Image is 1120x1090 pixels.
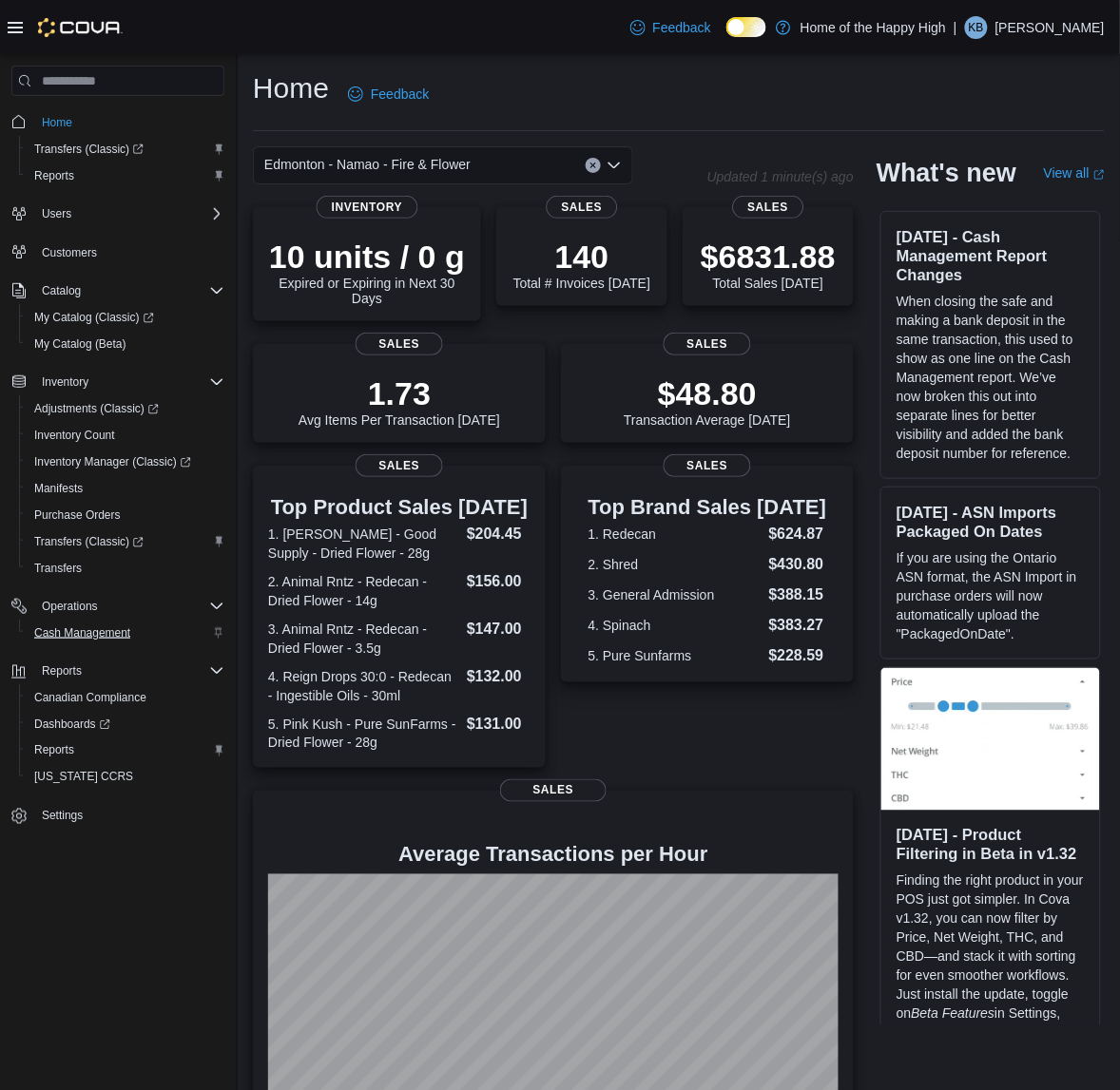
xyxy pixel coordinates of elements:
[769,644,827,667] dd: $228.59
[27,306,162,329] a: My Catalog (Classic)
[4,201,232,227] button: Users
[467,523,531,545] dd: $204.45
[42,245,97,260] span: Customers
[27,306,224,329] span: My Catalog (Classic)
[268,238,466,276] p: 10 units / 0 g
[27,557,224,580] span: Transfers
[19,422,232,449] button: Inventory Count
[19,502,232,528] button: Purchase Orders
[34,109,224,133] span: Home
[34,625,130,641] span: Cash Management
[586,158,601,173] button: Clear input
[268,844,839,867] h4: Average Transactions per Hour
[34,240,224,264] span: Customers
[589,496,827,519] h3: Top Brand Sales [DATE]
[27,450,224,473] span: Inventory Manager (Classic)
[707,169,854,184] p: Updated 1 minute(s) ago
[34,805,90,828] a: Settings
[19,737,232,764] button: Reports
[27,477,90,500] a: Manifests
[27,138,224,161] span: Transfers (Classic)
[27,530,151,553] a: Transfers (Classic)
[19,304,232,331] a: My Catalog (Classic)
[268,525,459,563] dt: 1. [PERSON_NAME] - Good Supply - Dried Flower - 28g
[19,331,232,357] button: My Catalog (Beta)
[34,241,105,264] a: Customers
[954,16,957,39] p: |
[4,593,232,620] button: Operations
[299,374,500,412] p: 1.73
[42,663,82,679] span: Reports
[664,454,751,477] span: Sales
[27,766,141,789] a: [US_STATE] CCRS
[42,283,81,298] span: Catalog
[4,369,232,395] button: Inventory
[34,690,146,705] span: Canadian Compliance
[356,454,443,477] span: Sales
[27,621,138,644] a: Cash Management
[513,238,650,276] p: 140
[27,333,224,355] span: My Catalog (Beta)
[34,804,224,828] span: Settings
[726,17,766,37] input: Dark Mode
[589,525,762,544] dt: 1. Redecan
[664,333,751,355] span: Sales
[19,395,232,422] a: Adjustments (Classic)
[268,667,459,705] dt: 4. Reign Drops 30:0 - Redecan - Ingestible Oils - 30ml
[42,206,71,221] span: Users
[268,238,466,306] div: Expired or Expiring in Next 30 Days
[27,766,224,789] span: Washington CCRS
[371,85,429,104] span: Feedback
[27,739,82,762] a: Reports
[27,424,123,447] a: Inventory Count
[19,684,232,711] button: Canadian Compliance
[624,374,791,412] p: $48.80
[19,528,232,555] a: Transfers (Classic)
[624,374,791,428] div: Transaction Average [DATE]
[34,279,88,302] button: Catalog
[34,595,106,618] button: Operations
[995,16,1105,39] p: [PERSON_NAME]
[897,227,1085,284] h3: [DATE] - Cash Management Report Changes
[34,561,82,576] span: Transfers
[42,115,72,130] span: Home
[623,9,719,47] a: Feedback
[769,553,827,576] dd: $430.80
[589,616,762,635] dt: 4. Spinach
[27,504,224,526] span: Purchase Orders
[19,555,232,582] button: Transfers
[1044,165,1105,181] a: View allExternal link
[4,802,232,830] button: Settings
[34,202,224,225] span: Users
[769,523,827,545] dd: $624.87
[34,111,80,134] a: Home
[38,18,123,37] img: Cova
[34,428,115,443] span: Inventory Count
[19,449,232,475] a: Inventory Manager (Classic)
[27,397,166,420] a: Adjustments (Classic)
[769,614,827,637] dd: $383.27
[607,158,622,173] button: Open list of options
[467,665,531,688] dd: $132.00
[253,69,329,107] h1: Home
[34,371,224,393] span: Inventory
[467,713,531,736] dd: $131.00
[34,454,191,469] span: Inventory Manager (Classic)
[299,374,500,428] div: Avg Items Per Transaction [DATE]
[34,371,96,393] button: Inventory
[897,292,1085,463] p: When closing the safe and making a bank deposit in the same transaction, this used to show as one...
[733,196,804,219] span: Sales
[27,450,199,473] a: Inventory Manager (Classic)
[19,711,232,737] a: Dashboards
[34,507,121,523] span: Purchase Orders
[34,743,74,758] span: Reports
[589,585,762,604] dt: 3. General Admission
[268,572,459,610] dt: 2. Animal Rntz - Redecan - Dried Flower - 14g
[34,595,224,618] span: Operations
[264,153,471,176] span: Edmonton - Namao - Fire & Flower
[467,570,531,593] dd: $156.00
[34,310,154,325] span: My Catalog (Classic)
[34,770,133,785] span: [US_STATE] CCRS
[27,477,224,500] span: Manifests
